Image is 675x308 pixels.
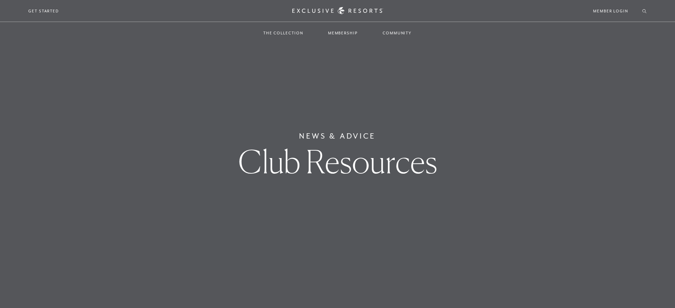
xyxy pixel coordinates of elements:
[321,23,365,43] a: Membership
[593,8,628,14] a: Member Login
[299,130,376,142] h6: News & Advice
[238,146,437,178] h1: Club Resources
[28,8,59,14] a: Get Started
[376,23,419,43] a: Community
[256,23,310,43] a: The Collection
